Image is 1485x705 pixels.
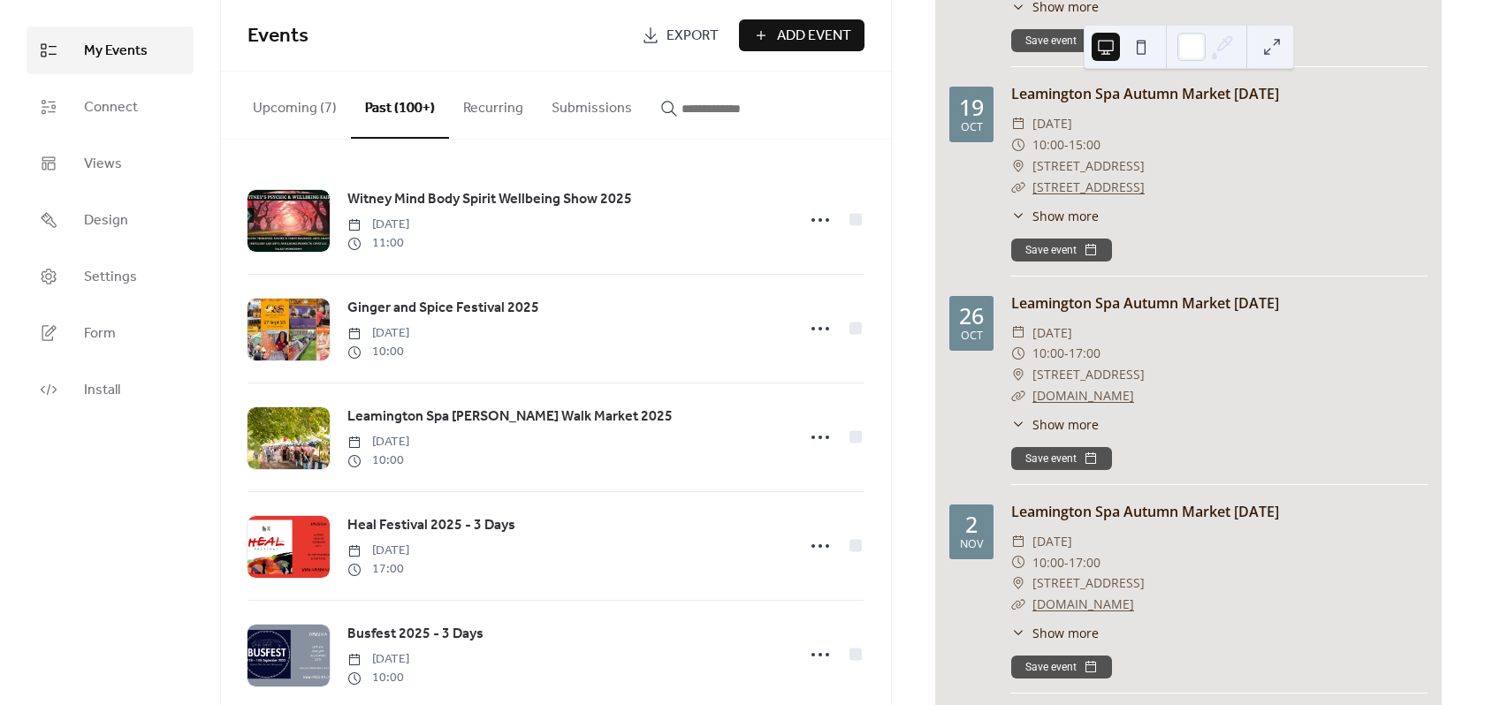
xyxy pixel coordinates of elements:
a: Leamington Spa Autumn Market [DATE] [1011,502,1279,521]
span: Settings [84,267,137,288]
span: 15:00 [1069,134,1100,155]
a: Export [628,19,732,51]
div: ​ [1011,134,1025,155]
div: ​ [1011,322,1025,344]
button: ​Show more [1011,415,1099,434]
a: Heal Festival 2025 - 3 Days [347,514,515,537]
span: My Events [84,41,148,62]
span: 10:00 [347,343,409,361]
span: Install [84,380,120,401]
div: ​ [1011,594,1025,615]
span: 10:00 [1032,552,1064,573]
span: Connect [84,97,138,118]
a: [STREET_ADDRESS] [1032,178,1145,195]
div: Oct [961,122,983,133]
div: Oct [961,330,983,342]
span: Heal Festival 2025 - 3 Days [347,515,515,536]
button: Past (100+) [351,72,449,139]
a: Ginger and Spice Festival 2025 [347,297,539,320]
div: ​ [1011,531,1025,552]
span: Witney Mind Body Spirit Wellbeing Show 2025 [347,189,632,210]
a: Connect [27,83,194,131]
span: Form [84,323,116,345]
span: [DATE] [1032,531,1072,552]
a: Witney Mind Body Spirit Wellbeing Show 2025 [347,188,632,211]
span: 10:00 [347,451,409,470]
div: ​ [1011,552,1025,573]
span: Export [666,26,719,47]
div: ​ [1011,624,1025,642]
div: ​ [1011,343,1025,364]
div: ​ [1011,385,1025,406]
a: [DOMAIN_NAME] [1032,387,1134,404]
div: ​ [1011,155,1025,177]
span: Busfest 2025 - 3 Days [347,624,484,645]
span: [DATE] [347,433,409,451]
div: Nov [960,539,983,550]
div: ​ [1011,177,1025,198]
span: [STREET_ADDRESS] [1032,572,1145,594]
span: 17:00 [1069,552,1100,573]
div: ​ [1011,572,1025,594]
span: 11:00 [347,234,409,253]
span: Leamington Spa [PERSON_NAME] Walk Market 2025 [347,406,673,428]
span: Views [84,154,122,175]
button: Add Event [739,19,864,51]
span: - [1064,134,1069,155]
a: Leamington Spa Autumn Market [DATE] [1011,84,1279,103]
div: 19 [959,96,984,118]
a: My Events [27,27,194,74]
button: Save event [1011,29,1112,52]
span: [DATE] [1032,113,1072,134]
div: ​ [1011,113,1025,134]
button: Save event [1011,656,1112,678]
span: 10:00 [347,669,409,687]
span: Show more [1032,415,1099,434]
div: ​ [1011,207,1025,225]
span: - [1064,343,1069,364]
a: Leamington Spa Autumn Market [DATE] [1011,293,1279,313]
a: [DOMAIN_NAME] [1032,595,1134,612]
button: Recurring [449,72,537,137]
span: Ginger and Spice Festival 2025 [347,298,539,319]
span: [DATE] [347,216,409,234]
span: [STREET_ADDRESS] [1032,364,1145,385]
span: Design [84,210,128,231]
span: [DATE] [347,650,409,669]
div: ​ [1011,415,1025,434]
span: 10:00 [1032,134,1064,155]
span: - [1064,552,1069,573]
span: [DATE] [347,542,409,560]
span: Add Event [777,26,851,47]
button: Save event [1011,447,1112,470]
a: Settings [27,253,194,300]
button: Save event [1011,239,1112,262]
span: [STREET_ADDRESS] [1032,155,1145,177]
a: Leamington Spa [PERSON_NAME] Walk Market 2025 [347,406,673,428]
button: Upcoming (7) [239,72,351,137]
span: 17:00 [1069,343,1100,364]
span: 17:00 [347,560,409,579]
span: Events [247,17,308,56]
a: Views [27,140,194,187]
button: ​Show more [1011,207,1099,225]
button: ​Show more [1011,624,1099,642]
div: 26 [959,305,984,327]
button: Submissions [537,72,646,137]
span: Show more [1032,207,1099,225]
a: Design [27,196,194,244]
span: [DATE] [347,324,409,343]
div: ​ [1011,364,1025,385]
div: 2 [965,513,978,535]
span: Show more [1032,624,1099,642]
a: Install [27,366,194,413]
a: Busfest 2025 - 3 Days [347,623,484,646]
span: [DATE] [1032,322,1072,344]
a: Form [27,309,194,357]
span: 10:00 [1032,343,1064,364]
